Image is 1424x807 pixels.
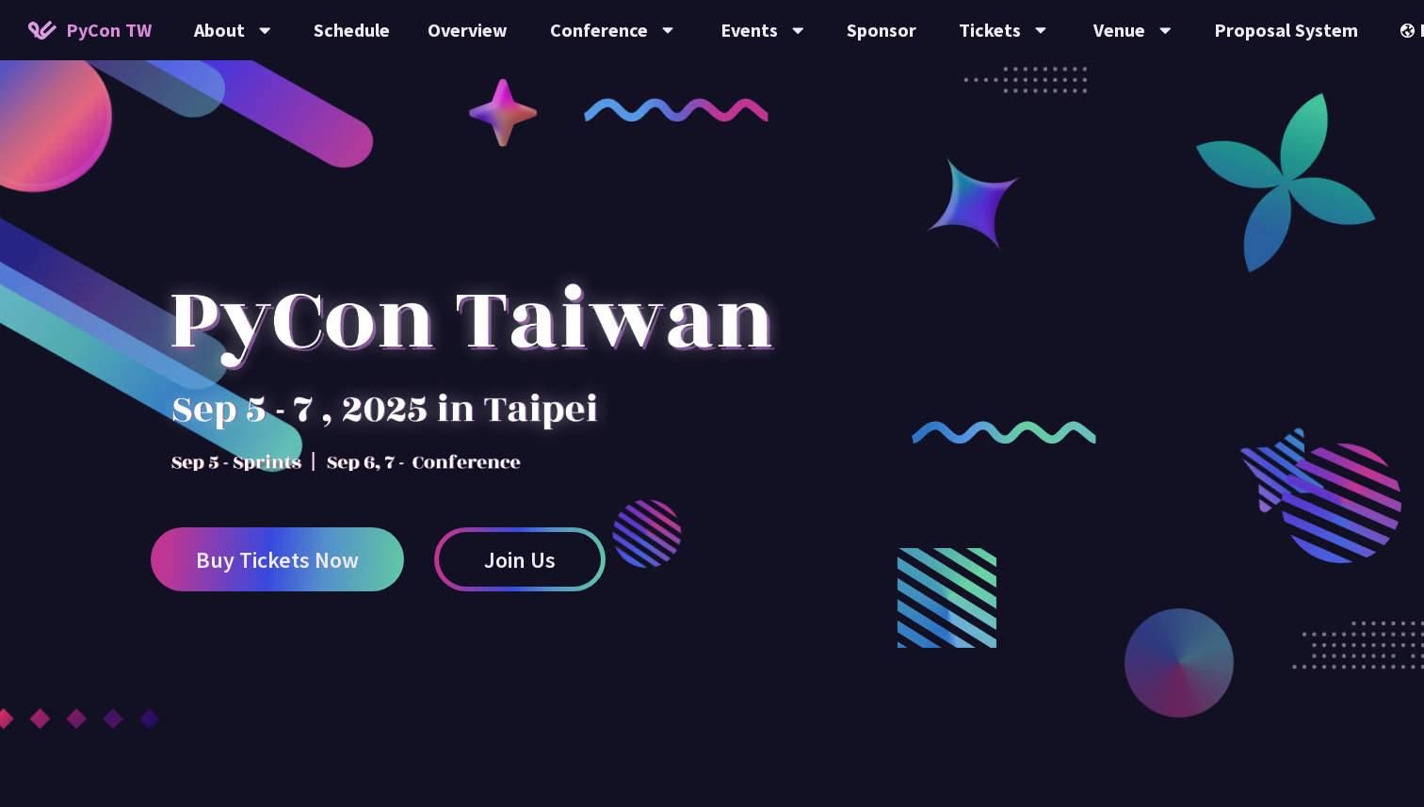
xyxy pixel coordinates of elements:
span: Buy Tickets Now [196,548,359,572]
span: PyCon TW [66,16,152,44]
img: curly-2.e802c9f.png [912,421,1097,444]
img: curly-1.ebdbada.png [584,98,769,121]
span: Join Us [484,548,556,572]
a: PyCon TW [9,7,170,54]
a: Buy Tickets Now [151,527,404,591]
img: Locale Icon [1400,24,1419,38]
img: Home icon of PyCon TW 2025 [28,21,57,40]
a: Join Us [434,527,606,591]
